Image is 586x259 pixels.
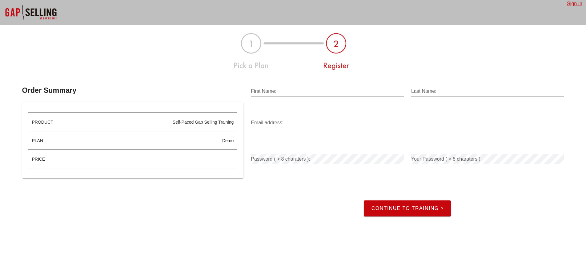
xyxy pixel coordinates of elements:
div: Self-Paced Gap Selling Training [84,119,234,125]
button: Continue to Training > [364,200,451,216]
img: plan-register-payment-123-demo-2.jpg [228,28,358,73]
span: Continue to Training > [371,206,444,211]
div: PLAN [28,131,81,150]
a: Sign In [567,1,582,6]
div: demo [84,138,234,144]
h3: Order Summary [22,85,244,96]
div: PRODUCT [28,113,81,131]
div: PRICE [28,150,81,168]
